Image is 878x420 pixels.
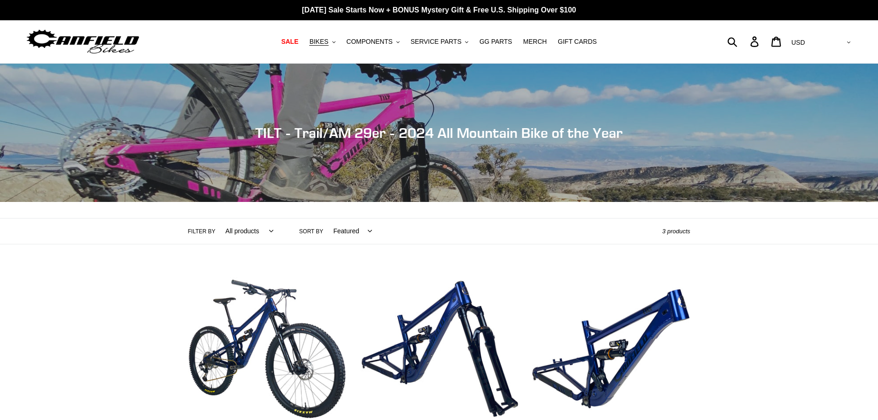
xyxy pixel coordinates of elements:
[309,38,328,46] span: BIKES
[732,31,756,52] input: Search
[523,38,547,46] span: MERCH
[299,227,323,236] label: Sort by
[342,35,404,48] button: COMPONENTS
[277,35,303,48] a: SALE
[255,124,623,141] span: TILT - Trail/AM 29er - 2024 All Mountain Bike of the Year
[281,38,298,46] span: SALE
[479,38,512,46] span: GG PARTS
[305,35,340,48] button: BIKES
[25,27,141,56] img: Canfield Bikes
[558,38,597,46] span: GIFT CARDS
[475,35,517,48] a: GG PARTS
[406,35,473,48] button: SERVICE PARTS
[553,35,601,48] a: GIFT CARDS
[519,35,551,48] a: MERCH
[411,38,461,46] span: SERVICE PARTS
[662,228,690,235] span: 3 products
[188,227,216,236] label: Filter by
[347,38,393,46] span: COMPONENTS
